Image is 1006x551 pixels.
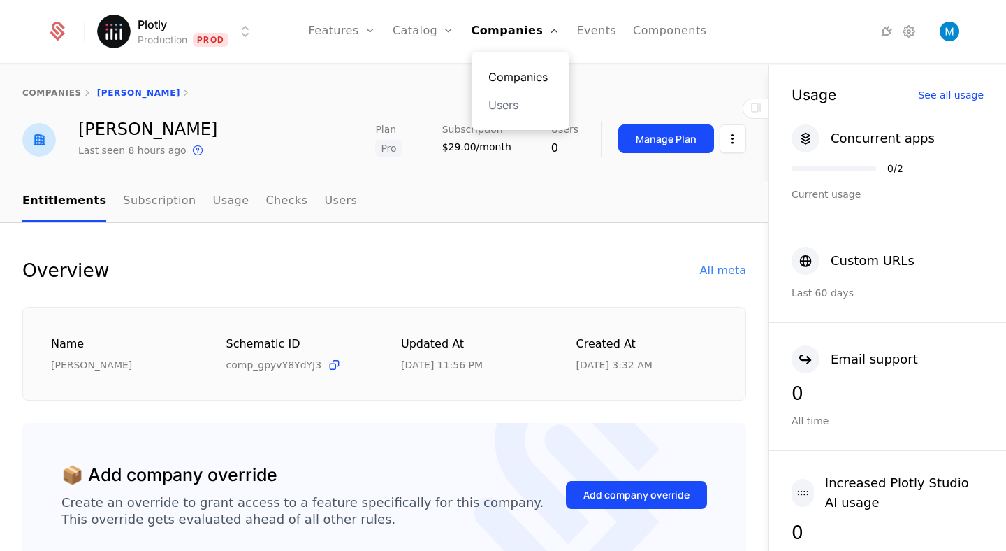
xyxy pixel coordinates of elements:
[101,16,254,47] button: Select environment
[792,187,984,201] div: Current usage
[213,181,249,222] a: Usage
[566,481,707,509] button: Add company override
[792,124,935,152] button: Concurrent apps
[193,33,228,47] span: Prod
[22,88,82,98] a: companies
[636,132,697,146] div: Manage Plan
[324,181,357,222] a: Users
[618,124,714,153] button: Manage Plan
[375,140,402,157] span: Pro
[123,181,196,222] a: Subscription
[576,336,718,353] div: Created at
[901,23,917,40] a: Settings
[831,129,935,148] div: Concurrent apps
[442,140,511,154] div: $29.00/month
[583,488,690,502] div: Add company override
[831,251,914,271] div: Custom URLs
[918,90,984,100] div: See all usage
[825,473,984,513] div: Increased Plotly Studio AI usage
[265,181,307,222] a: Checks
[61,494,544,528] div: Create an override to grant access to a feature specifically for this company. This override gets...
[792,385,984,403] div: 0
[551,140,578,157] div: 0
[792,286,984,300] div: Last 60 days
[792,247,914,275] button: Custom URLs
[22,181,746,222] nav: Main
[22,257,109,285] div: Overview
[61,462,277,489] div: 📦 Add company override
[792,524,984,542] div: 0
[375,124,396,134] span: Plan
[51,336,193,353] div: Name
[887,164,903,173] div: 0 / 2
[97,15,131,48] img: Plotly
[576,358,653,372] div: 9/8/25, 3:32 AM
[22,123,56,157] img: John RADFORD
[401,358,483,372] div: 9/8/25, 11:56 PM
[22,181,357,222] ul: Choose Sub Page
[940,22,959,41] button: Open user button
[442,124,503,134] span: Subscription
[78,143,187,157] div: Last seen 8 hours ago
[792,414,984,428] div: All time
[401,336,543,353] div: Updated at
[878,23,895,40] a: Integrations
[488,96,553,113] a: Users
[940,22,959,41] img: Matthew Brown
[792,473,984,513] button: Increased Plotly Studio AI usage
[226,358,322,372] span: comp_gpyvY8YdYJ3
[720,124,746,153] button: Select action
[488,69,553,85] a: Companies
[138,33,187,47] div: Production
[792,87,836,102] div: Usage
[792,345,918,373] button: Email support
[51,358,193,372] div: [PERSON_NAME]
[551,124,578,134] span: Users
[138,16,167,33] span: Plotly
[700,262,746,279] div: All meta
[22,181,106,222] a: Entitlements
[226,336,368,352] div: Schematic ID
[831,350,918,369] div: Email support
[78,121,217,138] div: [PERSON_NAME]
